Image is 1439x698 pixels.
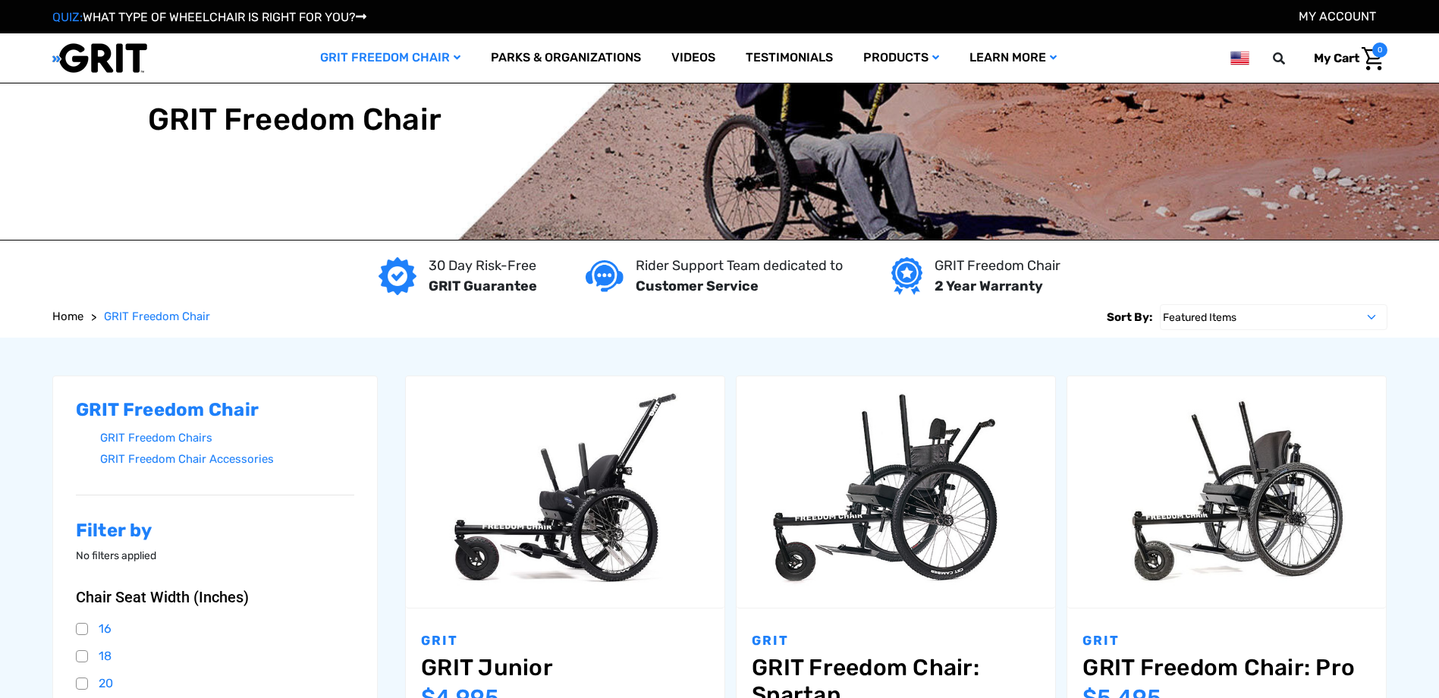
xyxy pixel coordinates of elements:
a: QUIZ:WHAT TYPE OF WHEELCHAIR IS RIGHT FOR YOU? [52,10,366,24]
a: 16 [76,618,355,640]
a: Testimonials [730,33,848,83]
p: 30 Day Risk-Free [429,256,537,276]
input: Search [1280,42,1302,74]
img: GRIT Guarantee [379,257,416,295]
a: Learn More [954,33,1072,83]
a: GRIT Freedom Chair [104,308,210,325]
a: 18 [76,645,355,668]
label: Sort By: [1107,304,1152,330]
strong: GRIT Guarantee [429,278,537,294]
span: QUIZ: [52,10,83,24]
a: GRIT Freedom Chair Accessories [100,448,355,470]
a: GRIT Freedom Chair: Pro,$5,495.00 [1082,654,1371,681]
span: GRIT Freedom Chair [104,310,210,323]
button: Chair Seat Width (Inches) [76,588,355,606]
p: Rider Support Team dedicated to [636,256,843,276]
p: GRIT [421,631,709,651]
span: Home [52,310,83,323]
span: 0 [1372,42,1387,58]
img: GRIT Freedom Chair: Spartan [737,385,1055,598]
img: GRIT All-Terrain Wheelchair and Mobility Equipment [52,42,147,74]
img: GRIT Junior: GRIT Freedom Chair all terrain wheelchair engineered specifically for kids [406,385,724,598]
h2: Filter by [76,520,355,542]
p: GRIT [752,631,1040,651]
p: No filters applied [76,548,355,564]
a: GRIT Freedom Chairs [100,427,355,449]
a: Parks & Organizations [476,33,656,83]
p: GRIT Freedom Chair [935,256,1060,276]
a: Account [1299,9,1376,24]
a: Home [52,308,83,325]
h1: GRIT Freedom Chair [148,102,442,138]
img: Customer service [586,260,624,291]
a: GRIT Junior,$4,995.00 [421,654,709,681]
img: GRIT Freedom Chair Pro: the Pro model shown including contoured Invacare Matrx seatback, Spinergy... [1067,385,1386,598]
strong: Customer Service [636,278,759,294]
a: Cart with 0 items [1302,42,1387,74]
a: GRIT Junior,$4,995.00 [406,376,724,608]
a: Videos [656,33,730,83]
span: Chair Seat Width (Inches) [76,588,249,606]
img: Year warranty [891,257,922,295]
p: GRIT [1082,631,1371,651]
a: GRIT Freedom Chair: Spartan,$3,995.00 [737,376,1055,608]
a: 20 [76,672,355,695]
a: GRIT Freedom Chair: Pro,$5,495.00 [1067,376,1386,608]
a: Products [848,33,954,83]
img: us.png [1230,49,1249,68]
img: Cart [1362,47,1384,71]
span: My Cart [1314,51,1359,65]
a: GRIT Freedom Chair [305,33,476,83]
strong: 2 Year Warranty [935,278,1043,294]
h2: GRIT Freedom Chair [76,399,355,421]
